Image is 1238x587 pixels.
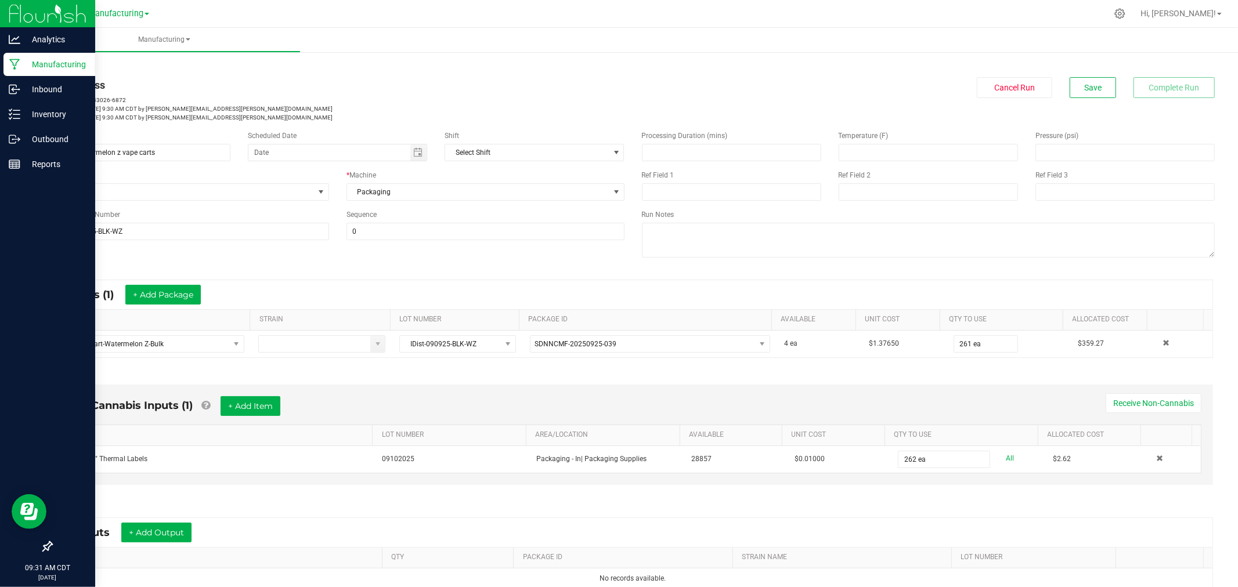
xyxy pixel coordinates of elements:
a: PACKAGE IDSortable [528,315,767,324]
span: Ref Field 2 [839,171,871,179]
p: Inbound [20,82,90,96]
a: AREA/LOCATIONSortable [535,430,675,440]
a: AVAILABLESortable [689,430,778,440]
p: MP-20250926143026-6872 [51,96,625,104]
inline-svg: Inbound [9,84,20,95]
span: Select Shift [445,144,609,161]
a: Unit CostSortable [865,315,935,324]
span: Hi, [PERSON_NAME]! [1140,9,1216,18]
a: Sortable [1150,430,1188,440]
a: ITEMSortable [74,430,368,440]
button: + Add Package [125,285,201,305]
iframe: Resource center [12,494,46,529]
a: LOT NUMBERSortable [382,430,522,440]
span: Complete Run [1149,83,1200,92]
a: QTY TO USESortable [894,430,1034,440]
span: $359.27 [1078,339,1104,347]
span: Inputs (1) [65,288,125,301]
button: Save [1070,77,1116,98]
a: QTY TO USESortable [949,315,1059,324]
span: Manufacturing [28,35,300,45]
input: Date [248,144,410,161]
button: + Add Item [221,396,280,416]
button: + Add Output [121,523,192,542]
a: ITEMSortable [62,315,246,324]
p: [DATE] 9:30 AM CDT by [PERSON_NAME][EMAIL_ADDRESS][PERSON_NAME][DOMAIN_NAME] [51,113,625,122]
p: 09:31 AM CDT [5,563,90,573]
span: Cancel Run [994,83,1035,92]
span: Scheduled Date [248,132,297,140]
span: NO DATA FOUND [60,335,244,353]
span: ea [790,339,797,347]
button: Complete Run [1134,77,1215,98]
inline-svg: Manufacturing [9,59,20,70]
span: Sequence [347,211,377,219]
span: $2.62 [1053,455,1071,463]
span: $0.01000 [795,455,825,463]
p: [DATE] [5,573,90,582]
span: Machine [349,171,376,179]
span: IDist-090925-BLK-WZ [400,336,500,352]
button: Cancel Run [977,77,1052,98]
inline-svg: Reports [9,158,20,170]
a: QTYSortable [391,553,509,562]
span: Non-Cannabis Inputs (1) [64,399,193,412]
p: Outbound [20,132,90,146]
span: Packaging [52,184,314,200]
span: Ref Field 1 [642,171,674,179]
a: STRAINSortable [259,315,386,324]
span: Vape Cart-Watermelon Z-Bulk [61,336,229,352]
a: AVAILABLESortable [781,315,851,324]
span: Packaging - In [537,455,647,463]
a: Allocated CostSortable [1073,315,1143,324]
a: PACKAGE IDSortable [523,553,728,562]
span: $1.37650 [869,339,899,347]
a: Sortable [1125,553,1199,562]
p: [DATE] 9:30 AM CDT by [PERSON_NAME][EMAIL_ADDRESS][PERSON_NAME][DOMAIN_NAME] [51,104,625,113]
span: Save [1084,83,1102,92]
a: ITEMSortable [62,553,377,562]
span: 1.5" x 1" Thermal Labels [72,455,147,463]
a: All [1006,451,1015,466]
button: Receive Non-Cannabis [1106,393,1201,413]
a: LOT NUMBERSortable [399,315,515,324]
a: STRAIN NAMESortable [742,553,947,562]
a: Sortable [1157,315,1199,324]
p: Manufacturing [20,57,90,71]
span: 4 [784,339,788,347]
span: Manufacturing [88,9,143,19]
span: Ref Field 3 [1035,171,1068,179]
p: Inventory [20,107,90,121]
span: 09102025 [382,455,414,463]
a: LOT NUMBERSortable [961,553,1111,562]
inline-svg: Analytics [9,34,20,45]
div: In Progress [51,77,625,93]
div: Manage settings [1113,8,1127,19]
span: Toggle calendar [410,144,427,161]
a: Add Non-Cannabis items that were also consumed in the run (e.g. gloves and packaging); Also add N... [201,399,210,412]
span: NO DATA FOUND [445,144,624,161]
span: Shift [445,132,459,140]
inline-svg: Inventory [9,108,20,120]
a: Allocated CostSortable [1048,430,1136,440]
a: Manufacturing [28,28,300,52]
span: Packaging [347,184,609,200]
a: Unit CostSortable [792,430,880,440]
span: Processing Duration (mins) [642,132,728,140]
span: Pressure (psi) [1035,132,1078,140]
span: Run Notes [642,211,674,219]
span: SDNNCMF-20250925-039 [535,340,617,348]
span: Temperature (F) [839,132,889,140]
inline-svg: Outbound [9,133,20,145]
span: 28857 [691,455,712,463]
p: Analytics [20,32,90,46]
span: | Packaging Supplies [582,455,647,463]
p: Reports [20,157,90,171]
